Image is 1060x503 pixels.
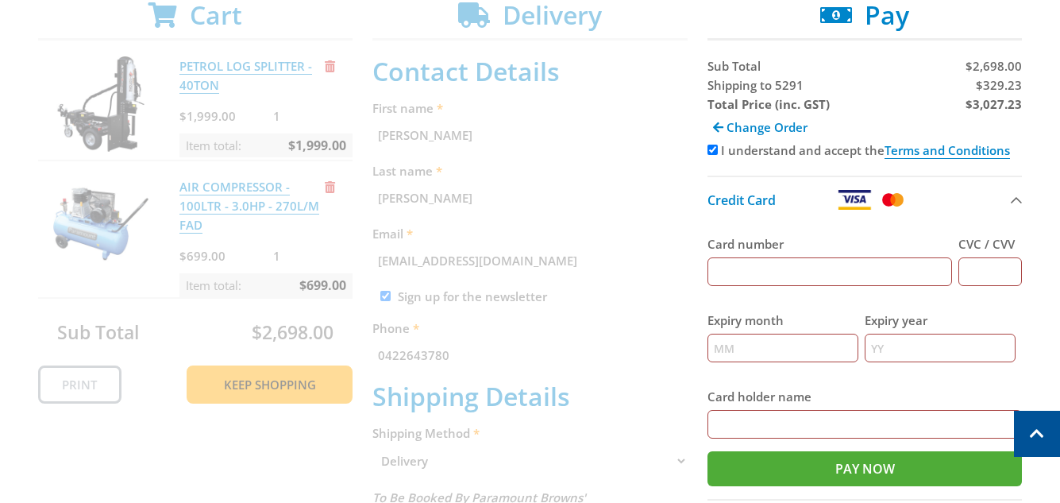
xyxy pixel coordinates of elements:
label: CVC / CVV [958,234,1022,253]
span: Sub Total [707,58,761,74]
input: YY [865,334,1016,362]
label: Expiry month [707,311,858,330]
label: Expiry year [865,311,1016,330]
button: Credit Card [707,176,1023,222]
span: Credit Card [707,192,776,209]
input: Pay Now [707,451,1023,486]
span: $2,698.00 [966,58,1022,74]
span: Change Order [727,119,808,135]
label: Card holder name [707,387,1023,406]
input: MM [707,334,858,362]
span: $329.23 [976,77,1022,93]
span: Shipping to 5291 [707,77,804,93]
strong: $3,027.23 [966,96,1022,112]
img: Visa [837,190,872,210]
a: Change Order [707,114,813,141]
input: Please accept the terms and conditions. [707,145,718,155]
img: Mastercard [879,190,907,210]
strong: Total Price (inc. GST) [707,96,830,112]
label: I understand and accept the [721,142,1010,159]
a: Terms and Conditions [885,142,1010,159]
label: Card number [707,234,953,253]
